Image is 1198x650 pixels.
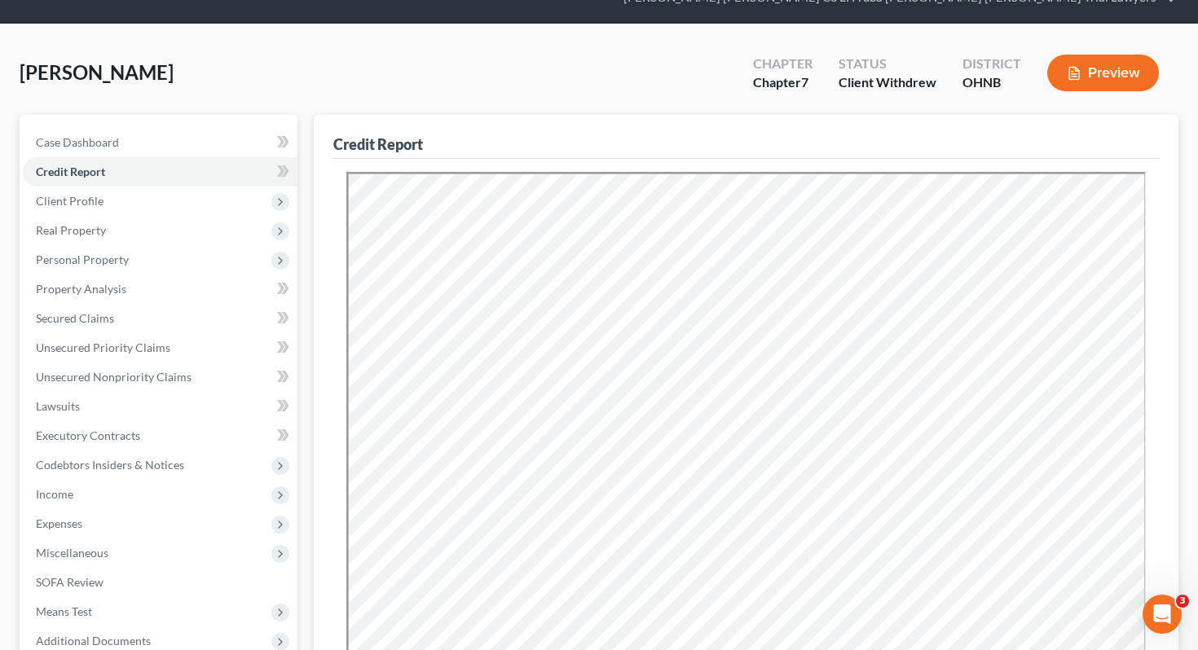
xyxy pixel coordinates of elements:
span: Additional Documents [36,634,151,648]
a: Credit Report [23,157,297,187]
span: 3 [1176,595,1189,608]
span: SOFA Review [36,575,104,589]
a: Unsecured Priority Claims [23,333,297,362]
div: Status [839,55,936,73]
span: Secured Claims [36,311,114,325]
span: Client Profile [36,194,104,208]
span: Income [36,487,73,501]
span: Lawsuits [36,399,80,413]
div: District [962,55,1021,73]
span: [PERSON_NAME] [20,60,174,84]
span: Unsecured Nonpriority Claims [36,370,192,384]
span: Case Dashboard [36,135,119,149]
a: Executory Contracts [23,421,297,450]
span: Unsecured Priority Claims [36,340,170,354]
div: Client Withdrew [839,73,936,92]
div: Chapter [753,55,813,73]
span: Expenses [36,516,82,530]
span: Executory Contracts [36,428,140,442]
a: SOFA Review [23,568,297,597]
button: Preview [1047,55,1159,91]
a: Case Dashboard [23,128,297,157]
span: Means Test [36,604,92,618]
span: Property Analysis [36,282,126,296]
span: Codebtors Insiders & Notices [36,458,184,472]
span: Miscellaneous [36,546,108,560]
a: Unsecured Nonpriority Claims [23,362,297,392]
iframe: Intercom live chat [1143,595,1182,634]
div: Credit Report [333,134,423,154]
a: Property Analysis [23,274,297,304]
span: Real Property [36,223,106,237]
a: Secured Claims [23,304,297,333]
div: Chapter [753,73,813,92]
a: Lawsuits [23,392,297,421]
span: Credit Report [36,165,105,178]
div: OHNB [962,73,1021,92]
span: Personal Property [36,253,129,266]
span: 7 [801,74,808,90]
